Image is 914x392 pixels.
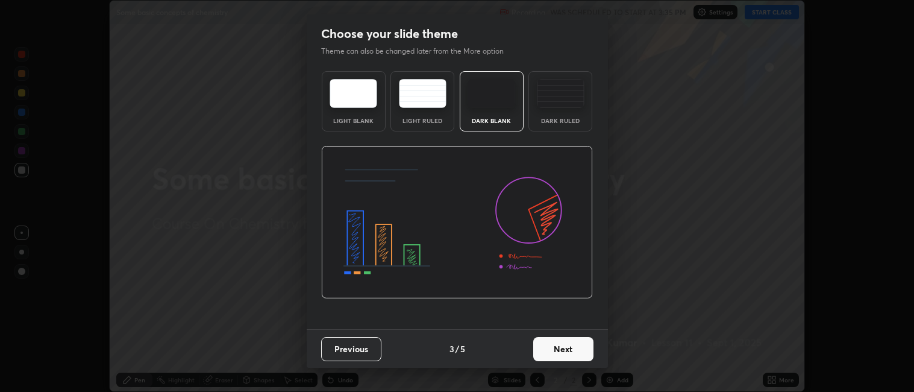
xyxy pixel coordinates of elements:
[321,146,593,299] img: darkThemeBanner.d06ce4a2.svg
[468,79,515,108] img: darkTheme.f0cc69e5.svg
[455,343,459,355] h4: /
[321,46,516,57] p: Theme can also be changed later from the More option
[460,343,465,355] h4: 5
[449,343,454,355] h4: 3
[321,337,381,361] button: Previous
[399,79,446,108] img: lightRuledTheme.5fabf969.svg
[537,79,584,108] img: darkRuledTheme.de295e13.svg
[468,118,516,124] div: Dark Blank
[330,118,378,124] div: Light Blank
[321,26,458,42] h2: Choose your slide theme
[533,337,593,361] button: Next
[330,79,377,108] img: lightTheme.e5ed3b09.svg
[398,118,446,124] div: Light Ruled
[536,118,584,124] div: Dark Ruled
